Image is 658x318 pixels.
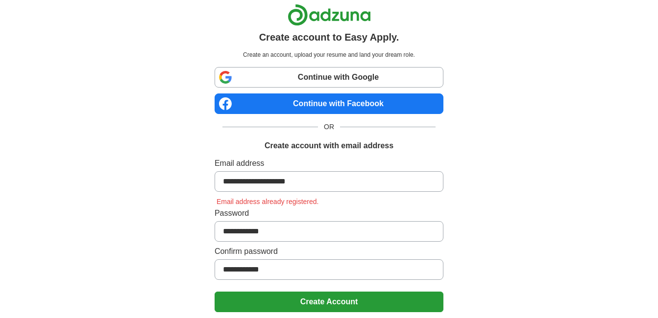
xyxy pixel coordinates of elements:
p: Create an account, upload your resume and land your dream role. [217,50,441,59]
button: Create Account [215,292,443,312]
label: Email address [215,158,443,169]
a: Continue with Google [215,67,443,88]
span: OR [318,122,340,132]
label: Confirm password [215,246,443,257]
img: Adzuna logo [288,4,371,26]
label: Password [215,207,443,219]
span: Email address already registered. [215,198,321,205]
h1: Create account to Easy Apply. [259,30,399,45]
h1: Create account with email address [265,140,393,152]
a: Continue with Facebook [215,93,443,114]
